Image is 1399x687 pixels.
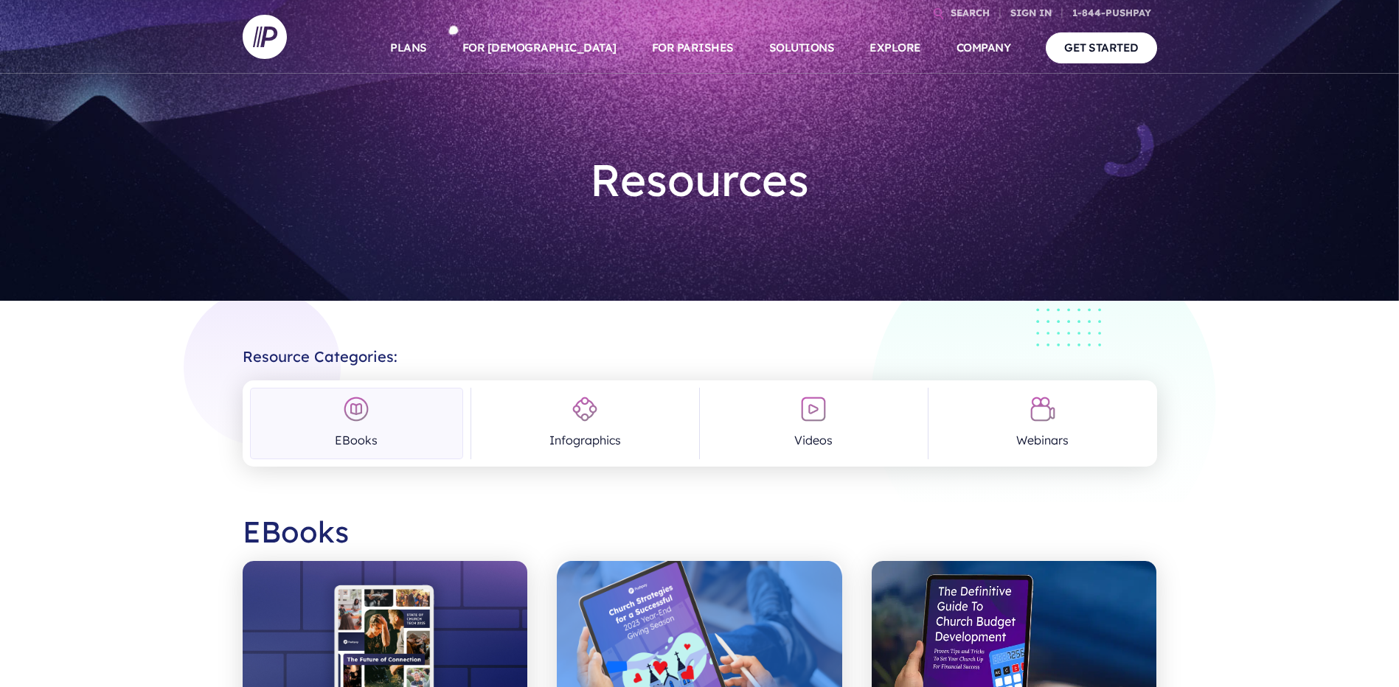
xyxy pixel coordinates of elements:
[343,396,369,422] img: EBooks Icon
[390,22,427,74] a: PLANS
[243,502,1157,561] h2: EBooks
[769,22,835,74] a: SOLUTIONS
[1030,396,1056,422] img: Webinars Icon
[800,396,827,422] img: Videos Icon
[707,388,920,459] a: Videos
[572,396,598,422] img: Infographics Icon
[250,388,463,459] a: EBooks
[652,22,734,74] a: FOR PARISHES
[936,388,1149,459] a: Webinars
[1046,32,1157,63] a: GET STARTED
[243,336,1157,366] h2: Resource Categories:
[479,388,692,459] a: Infographics
[483,142,917,218] h1: Resources
[462,22,617,74] a: FOR [DEMOGRAPHIC_DATA]
[869,22,921,74] a: EXPLORE
[957,22,1011,74] a: COMPANY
